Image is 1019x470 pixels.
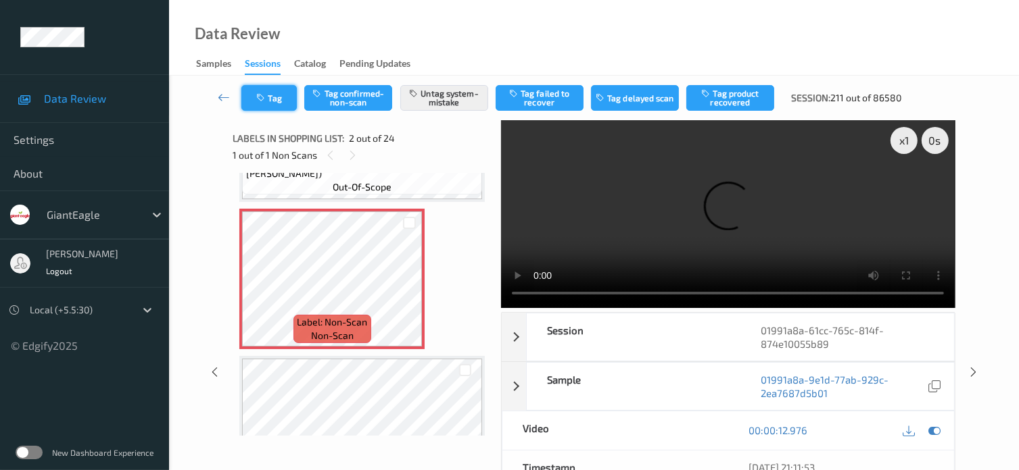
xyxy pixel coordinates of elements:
span: Label: Non-Scan [297,315,367,329]
div: Sessions [245,57,281,75]
a: Catalog [294,55,339,74]
span: 211 out of 86580 [830,91,901,105]
span: 2 out of 24 [349,132,395,145]
div: 01991a8a-61cc-765c-814f-874e10055b89 [740,313,954,361]
div: 0 s [922,127,949,154]
a: Sessions [245,55,294,75]
span: Labels in shopping list: [233,132,344,145]
div: Video [502,411,728,450]
div: Session [527,313,740,361]
button: Tag [241,85,297,111]
a: 01991a8a-9e1d-77ab-929c-2ea7687d5b01 [761,373,926,400]
span: non-scan [311,329,354,342]
button: Tag product recovered [686,85,774,111]
div: Catalog [294,57,326,74]
button: Tag delayed scan [591,85,679,111]
div: Data Review [195,27,280,41]
div: Sample [527,363,740,410]
a: Samples [196,55,245,74]
div: Session01991a8a-61cc-765c-814f-874e10055b89 [502,313,954,361]
div: x 1 [891,127,918,154]
a: Pending Updates [339,55,424,74]
button: Tag confirmed-non-scan [304,85,392,111]
div: 1 out of 1 Non Scans [233,147,492,163]
span: out-of-scope [333,180,392,194]
div: Sample01991a8a-9e1d-77ab-929c-2ea7687d5b01 [502,362,954,411]
a: 00:00:12.976 [749,423,807,437]
span: Session: [791,91,830,105]
div: Pending Updates [339,57,410,74]
div: Samples [196,57,231,74]
button: Tag failed to recover [496,85,584,111]
button: Untag system-mistake [400,85,488,111]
